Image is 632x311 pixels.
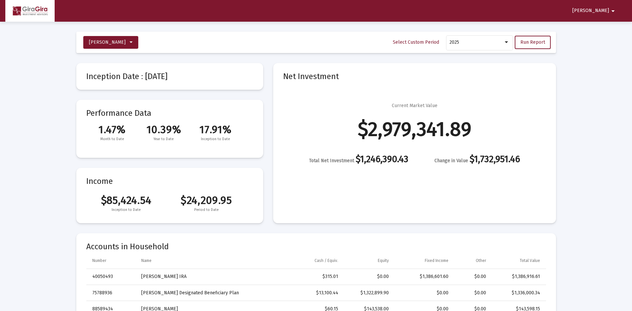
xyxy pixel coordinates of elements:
span: Run Report [520,39,545,45]
div: $13,100.44 [289,290,338,296]
td: Column Fixed Income [393,253,453,269]
span: 2025 [449,39,459,45]
span: Period to Date [166,207,247,213]
div: Name [141,258,152,263]
div: $0.00 [398,290,448,296]
div: $1,732,951.46 [434,156,520,164]
mat-card-title: Income [86,178,253,185]
td: [PERSON_NAME] IRA [137,269,284,285]
td: 40050493 [86,269,137,285]
td: Column Total Value [491,253,546,269]
mat-icon: arrow_drop_down [609,4,617,18]
span: Change in Value [434,158,468,164]
span: 17.91% [190,123,241,136]
div: Fixed Income [425,258,448,263]
div: $1,322,899.90 [347,290,389,296]
div: Cash / Equiv. [315,258,338,263]
img: Dashboard [10,4,50,18]
td: [PERSON_NAME] Designated Beneficiary Plan [137,285,284,301]
mat-card-title: Accounts in Household [86,243,546,250]
span: Total Net Investment [309,158,354,164]
div: $1,386,601.60 [398,273,448,280]
td: Column Cash / Equiv. [284,253,343,269]
div: $0.00 [458,290,486,296]
span: Inception to Date [190,136,241,142]
td: Column Name [137,253,284,269]
span: [PERSON_NAME] [89,39,126,45]
div: Number [92,258,106,263]
div: $1,336,000.34 [495,290,540,296]
span: [PERSON_NAME] [572,8,609,14]
div: Total Value [520,258,540,263]
div: $2,979,341.89 [358,126,471,132]
td: Column Equity [343,253,393,269]
span: $24,209.95 [166,194,247,207]
span: Year to Date [138,136,190,142]
div: Other [476,258,486,263]
span: Month to Date [86,136,138,142]
span: Inception to Date [86,207,167,213]
div: $1,246,390.43 [309,156,408,164]
div: Equity [378,258,389,263]
div: Current Market Value [392,102,437,109]
div: $0.00 [347,273,389,280]
div: $0.00 [458,273,486,280]
td: 75788936 [86,285,137,301]
td: Column Other [453,253,491,269]
span: Select Custom Period [393,39,439,45]
span: 10.39% [138,123,190,136]
div: $1,386,916.61 [495,273,540,280]
div: $315.01 [289,273,338,280]
button: Run Report [515,36,551,49]
td: Column Number [86,253,137,269]
mat-card-title: Performance Data [86,110,253,142]
button: [PERSON_NAME] [83,36,138,49]
span: 1.47% [86,123,138,136]
mat-card-title: Inception Date : [DATE] [86,73,253,80]
span: $85,424.54 [86,194,167,207]
button: [PERSON_NAME] [564,4,625,17]
mat-card-title: Net Investment [283,73,546,80]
